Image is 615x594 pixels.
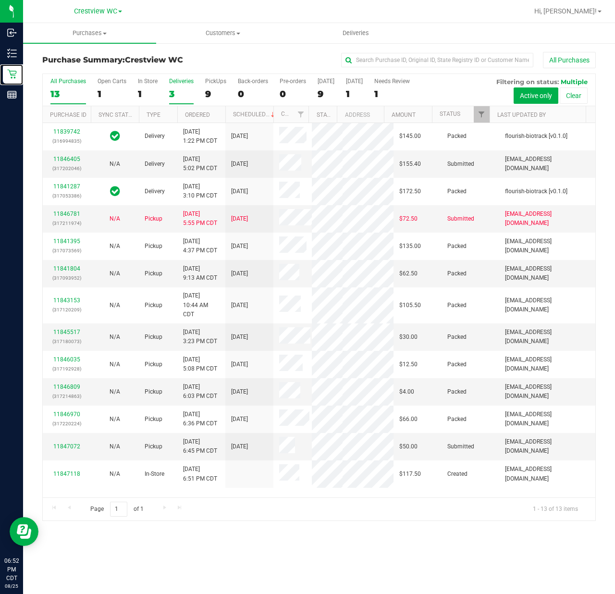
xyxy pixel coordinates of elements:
div: 1 [346,88,363,99]
span: [DATE] 5:08 PM CDT [183,355,217,373]
button: All Purchases [543,52,596,68]
button: N/A [110,214,120,223]
span: Pickup [145,415,162,424]
p: (317180073) [49,337,85,346]
span: flourish-biotrack [v0.1.0] [505,187,567,196]
a: Scheduled [233,111,277,118]
span: In Sync [110,129,120,143]
a: Sync Status [98,111,135,118]
span: Crestview WC [125,55,183,64]
span: Packed [447,360,467,369]
p: (317192928) [49,364,85,373]
div: Open Carts [98,78,126,85]
div: Pre-orders [280,78,306,85]
a: 11841287 [53,183,80,190]
span: [EMAIL_ADDRESS][DOMAIN_NAME] [505,210,590,228]
span: [EMAIL_ADDRESS][DOMAIN_NAME] [505,237,590,255]
span: [DATE] [231,442,248,451]
div: 9 [318,88,334,99]
span: Submitted [447,160,474,169]
span: $30.00 [399,333,418,342]
span: $105.50 [399,301,421,310]
span: [EMAIL_ADDRESS][DOMAIN_NAME] [505,437,590,456]
p: (317120209) [49,305,85,314]
span: Hi, [PERSON_NAME]! [534,7,597,15]
a: 11847118 [53,470,80,477]
p: (316994835) [49,136,85,146]
span: Not Applicable [110,470,120,477]
p: (317214863) [49,392,85,401]
span: $72.50 [399,214,418,223]
span: 1 - 13 of 13 items [525,502,586,516]
span: Pickup [145,242,162,251]
span: [EMAIL_ADDRESS][DOMAIN_NAME] [505,355,590,373]
a: Purchase ID [50,111,86,118]
inline-svg: Inbound [7,28,17,37]
span: Delivery [145,132,165,141]
span: [DATE] [231,387,248,396]
span: [DATE] 3:23 PM CDT [183,328,217,346]
span: [EMAIL_ADDRESS][DOMAIN_NAME] [505,328,590,346]
span: Not Applicable [110,270,120,277]
button: N/A [110,415,120,424]
a: 11846405 [53,156,80,162]
a: Customers [156,23,289,43]
a: 11846781 [53,210,80,217]
div: 13 [50,88,86,99]
span: Pickup [145,301,162,310]
span: Customers [157,29,289,37]
a: 11846035 [53,356,80,363]
span: [DATE] [231,269,248,278]
a: 11839742 [53,128,80,135]
div: 1 [374,88,410,99]
span: [DATE] [231,132,248,141]
a: Ordered [185,111,210,118]
div: PickUps [205,78,226,85]
p: (317053386) [49,191,85,200]
button: N/A [110,333,120,342]
div: Needs Review [374,78,410,85]
a: 11843153 [53,297,80,304]
span: Pickup [145,214,162,223]
inline-svg: Reports [7,90,17,99]
span: Created [447,470,467,479]
button: N/A [110,442,120,451]
span: Not Applicable [110,302,120,309]
div: 9 [205,88,226,99]
span: [DATE] [231,214,248,223]
span: Deliveries [330,29,382,37]
button: N/A [110,269,120,278]
span: [EMAIL_ADDRESS][DOMAIN_NAME] [505,383,590,401]
span: Purchases [23,29,156,37]
div: [DATE] [318,78,334,85]
span: Page of 1 [82,502,151,517]
h3: Purchase Summary: [42,56,227,64]
div: All Purchases [50,78,86,85]
p: (317211974) [49,219,85,228]
span: Delivery [145,187,165,196]
button: N/A [110,301,120,310]
div: Back-orders [238,78,268,85]
span: Not Applicable [110,215,120,222]
div: [DATE] [346,78,363,85]
span: [DATE] 6:36 PM CDT [183,410,217,428]
div: 3 [169,88,194,99]
span: [DATE] 4:37 PM CDT [183,237,217,255]
p: 08/25 [4,582,19,590]
span: Crestview WC [74,7,117,15]
span: [DATE] [231,301,248,310]
p: 06:52 PM CDT [4,557,19,582]
span: Submitted [447,214,474,223]
span: $172.50 [399,187,421,196]
span: flourish-biotrack [v0.1.0] [505,132,567,141]
span: In Sync [110,185,120,198]
span: [DATE] 10:44 AM CDT [183,291,220,319]
span: [DATE] 6:45 PM CDT [183,437,217,456]
button: N/A [110,387,120,396]
span: $145.00 [399,132,421,141]
p: (317202046) [49,164,85,173]
span: [DATE] [231,242,248,251]
a: Purchases [23,23,156,43]
a: Deliveries [289,23,422,43]
span: Pickup [145,269,162,278]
